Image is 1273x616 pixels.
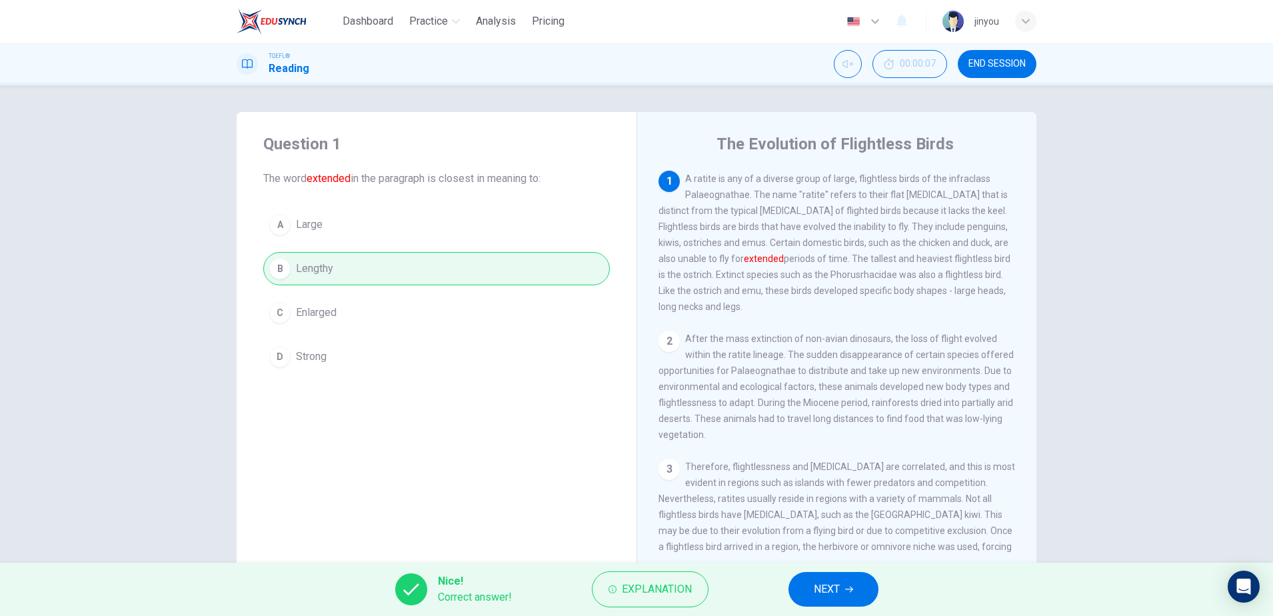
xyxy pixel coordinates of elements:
div: jinyou [974,13,999,29]
span: END SESSION [968,59,1026,69]
a: EduSynch logo [237,8,337,35]
h4: Question 1 [263,133,610,155]
button: NEXT [788,572,878,607]
font: extended [744,253,784,264]
span: A ratite is any of a diverse group of large, flightless birds of the infraclass Palaeognathae. Th... [658,173,1010,312]
div: 2 [658,331,680,352]
div: 1 [658,171,680,192]
img: Profile picture [942,11,964,32]
span: The word in the paragraph is closest in meaning to: [263,171,610,187]
span: Explanation [622,580,692,599]
span: Dashboard [343,13,393,29]
div: Open Intercom Messenger [1228,571,1260,603]
img: EduSynch logo [237,8,307,35]
span: After the mass extinction of non-avian dinosaurs, the loss of flight evolved within the ratite li... [658,333,1014,440]
div: Hide [872,50,947,78]
button: END SESSION [958,50,1036,78]
button: Dashboard [337,9,399,33]
button: 00:00:07 [872,50,947,78]
img: en [845,17,862,27]
h4: The Evolution of Flightless Birds [716,133,954,155]
span: Pricing [532,13,565,29]
span: 00:00:07 [900,59,936,69]
span: Practice [409,13,448,29]
span: TOEFL® [269,51,290,61]
div: Unmute [834,50,862,78]
button: Explanation [592,571,708,607]
span: Nice! [438,573,512,589]
span: Correct answer! [438,589,512,605]
span: Therefore, flightlessness and [MEDICAL_DATA] are correlated, and this is most evident in regions ... [658,461,1015,584]
span: NEXT [814,580,840,599]
div: 3 [658,459,680,480]
span: Analysis [476,13,516,29]
font: extended [307,172,351,185]
button: Analysis [471,9,521,33]
h1: Reading [269,61,309,77]
button: Practice [404,9,465,33]
button: Pricing [527,9,570,33]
